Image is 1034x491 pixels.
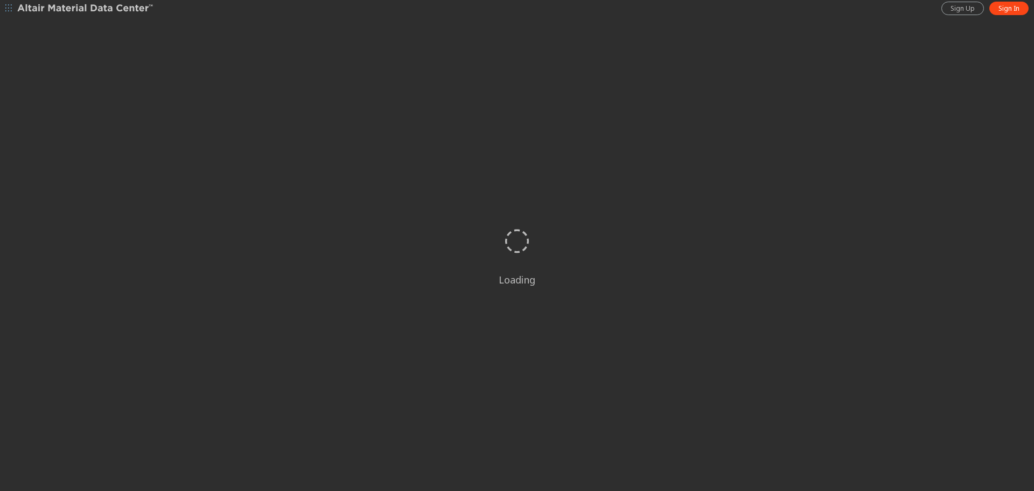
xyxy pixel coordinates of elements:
[499,273,535,286] div: Loading
[17,3,155,14] img: Altair Material Data Center
[941,2,984,15] a: Sign Up
[951,4,975,13] span: Sign Up
[998,4,1019,13] span: Sign In
[989,2,1029,15] a: Sign In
